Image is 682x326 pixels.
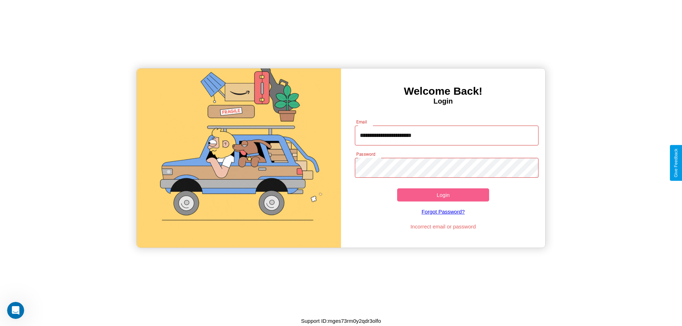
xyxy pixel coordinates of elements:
label: Password [356,151,375,157]
iframe: Intercom live chat [7,302,24,319]
div: Give Feedback [673,149,678,177]
h3: Welcome Back! [341,85,545,97]
a: Forgot Password? [351,201,535,222]
button: Login [397,188,489,201]
p: Support ID: mges73rm0y2qdr3olfo [301,316,381,326]
h4: Login [341,97,545,105]
p: Incorrect email or password [351,222,535,231]
img: gif [137,68,341,248]
label: Email [356,119,367,125]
